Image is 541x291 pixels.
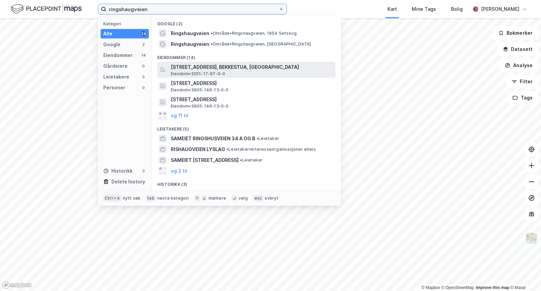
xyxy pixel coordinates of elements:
[506,75,538,88] button: Filter
[141,53,146,58] div: 14
[141,31,146,36] div: 24
[171,63,333,71] span: [STREET_ADDRESS], BEKKESTUA, [GEOGRAPHIC_DATA]
[171,95,333,104] span: [STREET_ADDRESS]
[103,51,133,59] div: Eiendommer
[507,91,538,105] button: Tags
[123,196,141,201] div: nytt søk
[412,5,436,13] div: Mine Tags
[146,195,156,202] div: tab
[171,29,209,37] span: Ringshaugveien
[2,281,32,289] a: Mapbox homepage
[422,285,440,290] a: Mapbox
[103,195,121,202] div: Ctrl + k
[493,26,538,40] button: Bokmerker
[111,178,145,186] div: Delete history
[476,285,509,290] a: Improve this map
[507,259,541,291] iframe: Chat Widget
[103,21,149,26] div: Kategori
[141,85,146,90] div: 0
[152,176,341,188] div: Historikk (3)
[152,16,341,28] div: Google (2)
[141,168,146,174] div: 3
[171,71,225,77] span: Eiendom • 3201-17-97-0-0
[240,157,242,163] span: •
[265,196,278,201] div: avbryt
[209,196,226,201] div: markere
[152,50,341,62] div: Eiendommer (14)
[171,104,229,109] span: Eiendom • 3905-146-13-0-0
[171,145,225,153] span: RISHAUGVEIEN LYSLAG
[211,41,311,47] span: Område • Ringshaugveien, [GEOGRAPHIC_DATA]
[211,31,213,36] span: •
[171,112,188,120] button: og 11 til
[507,259,541,291] div: Kontrollprogram for chat
[141,74,146,80] div: 5
[387,5,397,13] div: Kart
[103,30,112,38] div: Alle
[171,79,333,87] span: [STREET_ADDRESS]
[211,41,213,47] span: •
[103,62,128,70] div: Gårdeiere
[103,84,125,92] div: Personer
[141,42,146,47] div: 2
[441,285,474,290] a: OpenStreetMap
[226,147,228,152] span: •
[239,196,248,201] div: velg
[141,63,146,69] div: 0
[103,73,129,81] div: Leietakere
[103,167,133,175] div: Historikk
[256,136,279,141] span: Leietaker
[253,195,264,202] div: esc
[451,5,463,13] div: Bolig
[226,147,316,152] span: Leietaker • Interesseorganisasjoner ellers
[240,157,263,163] span: Leietaker
[171,87,229,93] span: Eiendom • 3905-146-13-0-0
[11,3,82,15] img: logo.f888ab2527a4732fd821a326f86c7f29.svg
[525,232,538,245] img: Z
[152,121,341,133] div: Leietakere (5)
[171,135,255,143] span: SAMEIET RINGSHUSVEIEN 34 A OG B
[171,190,333,198] span: [STREET_ADDRESS], BEKKESTUA, [GEOGRAPHIC_DATA]
[171,156,239,164] span: SAMEIET [STREET_ADDRESS]
[497,42,538,56] button: Datasett
[211,31,297,36] span: Område • Ringshaugveien, 1954 Setskog
[481,5,519,13] div: [PERSON_NAME]
[171,167,187,175] button: og 2 til
[256,136,259,141] span: •
[106,4,278,14] input: Søk på adresse, matrikkel, gårdeiere, leietakere eller personer
[157,196,189,201] div: neste kategori
[499,59,538,72] button: Analyse
[171,40,209,48] span: Ringshaugveien
[103,40,120,49] div: Google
